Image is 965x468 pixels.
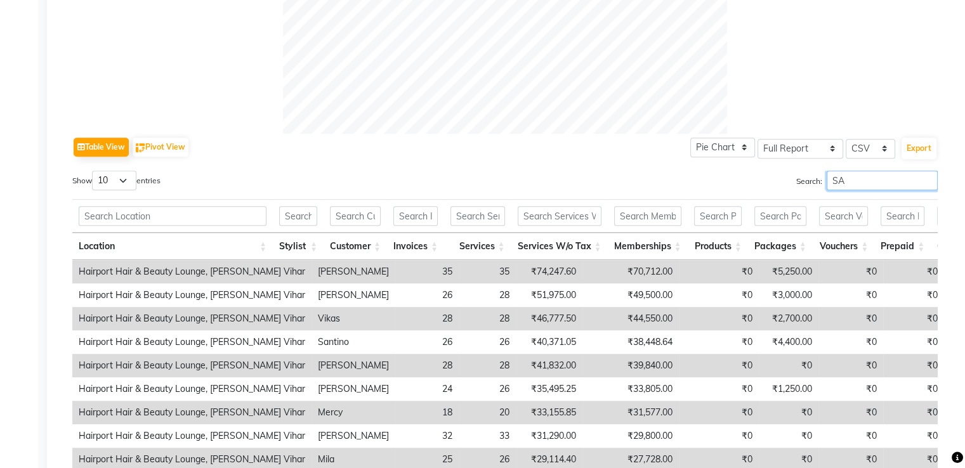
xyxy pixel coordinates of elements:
input: Search Vouchers [819,206,868,226]
td: ₹0 [883,424,944,448]
td: ₹51,975.00 [516,283,582,307]
label: Show entries [72,171,161,190]
th: Packages: activate to sort column ascending [748,233,813,260]
input: Search: [827,171,938,190]
td: ₹0 [818,354,883,377]
td: ₹0 [679,330,759,354]
td: ₹2,700.00 [759,307,818,330]
td: ₹44,550.00 [582,307,679,330]
td: ₹0 [679,354,759,377]
button: Pivot View [133,138,188,157]
th: Invoices: activate to sort column ascending [387,233,444,260]
label: Search: [796,171,938,190]
input: Search Stylist [279,206,317,226]
td: 26 [459,330,516,354]
td: ₹0 [818,330,883,354]
th: Customer: activate to sort column ascending [324,233,387,260]
img: pivot.png [136,143,145,153]
td: ₹33,155.85 [516,401,582,424]
td: [PERSON_NAME] [312,260,395,283]
td: ₹0 [883,401,944,424]
input: Search Location [79,206,266,226]
td: ₹0 [818,424,883,448]
td: ₹35,495.25 [516,377,582,401]
td: ₹0 [818,307,883,330]
th: Vouchers: activate to sort column ascending [813,233,874,260]
td: 20 [459,401,516,424]
td: 33 [459,424,516,448]
td: ₹49,500.00 [582,283,679,307]
td: Hairport Hair & Beauty Lounge, [PERSON_NAME] Vihar [72,283,312,307]
th: Memberships: activate to sort column ascending [608,233,688,260]
td: ₹3,000.00 [759,283,818,307]
td: ₹0 [759,354,818,377]
td: Hairport Hair & Beauty Lounge, [PERSON_NAME] Vihar [72,330,312,354]
input: Search Services W/o Tax [518,206,601,226]
td: 35 [395,260,459,283]
td: Hairport Hair & Beauty Lounge, [PERSON_NAME] Vihar [72,307,312,330]
td: ₹0 [818,283,883,307]
th: Services: activate to sort column ascending [444,233,511,260]
td: ₹41,832.00 [516,354,582,377]
td: ₹1,250.00 [759,377,818,401]
td: ₹0 [679,283,759,307]
th: Prepaid: activate to sort column ascending [874,233,931,260]
td: ₹31,577.00 [582,401,679,424]
input: Search Products [694,206,742,226]
input: Search Invoices [393,206,438,226]
td: ₹0 [679,401,759,424]
input: Search Prepaid [881,206,924,226]
td: 28 [459,307,516,330]
td: ₹0 [679,424,759,448]
td: Hairport Hair & Beauty Lounge, [PERSON_NAME] Vihar [72,424,312,448]
td: Hairport Hair & Beauty Lounge, [PERSON_NAME] Vihar [72,260,312,283]
td: 28 [395,307,459,330]
input: Search Memberships [614,206,681,226]
td: ₹33,805.00 [582,377,679,401]
input: Search Services [450,206,505,226]
td: Hairport Hair & Beauty Lounge, [PERSON_NAME] Vihar [72,401,312,424]
input: Search Customer [330,206,381,226]
td: [PERSON_NAME] [312,424,395,448]
td: ₹0 [883,307,944,330]
button: Table View [74,138,129,157]
td: Vikas [312,307,395,330]
td: 26 [395,283,459,307]
th: Products: activate to sort column ascending [688,233,748,260]
td: ₹29,800.00 [582,424,679,448]
th: Services W/o Tax: activate to sort column ascending [511,233,608,260]
td: ₹0 [818,401,883,424]
td: ₹0 [883,377,944,401]
button: Export [902,138,936,159]
td: ₹0 [883,260,944,283]
td: ₹38,448.64 [582,330,679,354]
td: Hairport Hair & Beauty Lounge, [PERSON_NAME] Vihar [72,377,312,401]
td: Mercy [312,401,395,424]
td: 26 [459,377,516,401]
td: ₹0 [679,377,759,401]
td: ₹0 [883,330,944,354]
td: ₹0 [679,307,759,330]
td: ₹5,250.00 [759,260,818,283]
th: Stylist: activate to sort column ascending [273,233,324,260]
td: 28 [459,354,516,377]
td: 28 [459,283,516,307]
input: Search Packages [754,206,806,226]
td: ₹74,247.60 [516,260,582,283]
td: 18 [395,401,459,424]
td: ₹31,290.00 [516,424,582,448]
td: ₹0 [679,260,759,283]
td: ₹0 [883,354,944,377]
td: [PERSON_NAME] [312,377,395,401]
td: [PERSON_NAME] [312,283,395,307]
td: ₹0 [759,401,818,424]
td: [PERSON_NAME] [312,354,395,377]
td: ₹39,840.00 [582,354,679,377]
td: Santino [312,330,395,354]
td: ₹0 [759,424,818,448]
td: ₹46,777.50 [516,307,582,330]
th: Location: activate to sort column ascending [72,233,273,260]
td: 32 [395,424,459,448]
td: 26 [395,330,459,354]
td: ₹70,712.00 [582,260,679,283]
